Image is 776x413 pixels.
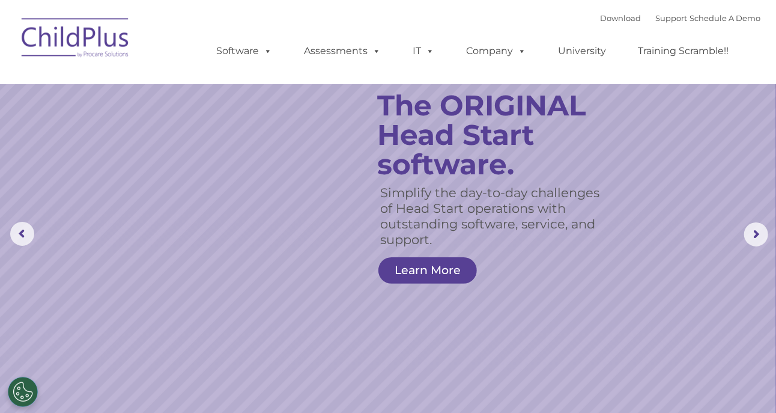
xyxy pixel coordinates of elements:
[655,13,687,23] a: Support
[8,377,38,407] button: Cookies Settings
[204,39,284,63] a: Software
[167,79,204,88] span: Last name
[377,91,619,179] rs-layer: The ORIGINAL Head Start software.
[401,39,446,63] a: IT
[292,39,393,63] a: Assessments
[454,39,538,63] a: Company
[546,39,618,63] a: University
[600,13,641,23] a: Download
[378,257,477,284] a: Learn More
[380,185,607,248] rs-layer: Simplify the day-to-day challenges of Head Start operations with outstanding software, service, a...
[600,13,760,23] font: |
[580,283,776,413] iframe: Chat Widget
[167,129,218,138] span: Phone number
[626,39,741,63] a: Training Scramble!!
[16,10,136,70] img: ChildPlus by Procare Solutions
[690,13,760,23] a: Schedule A Demo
